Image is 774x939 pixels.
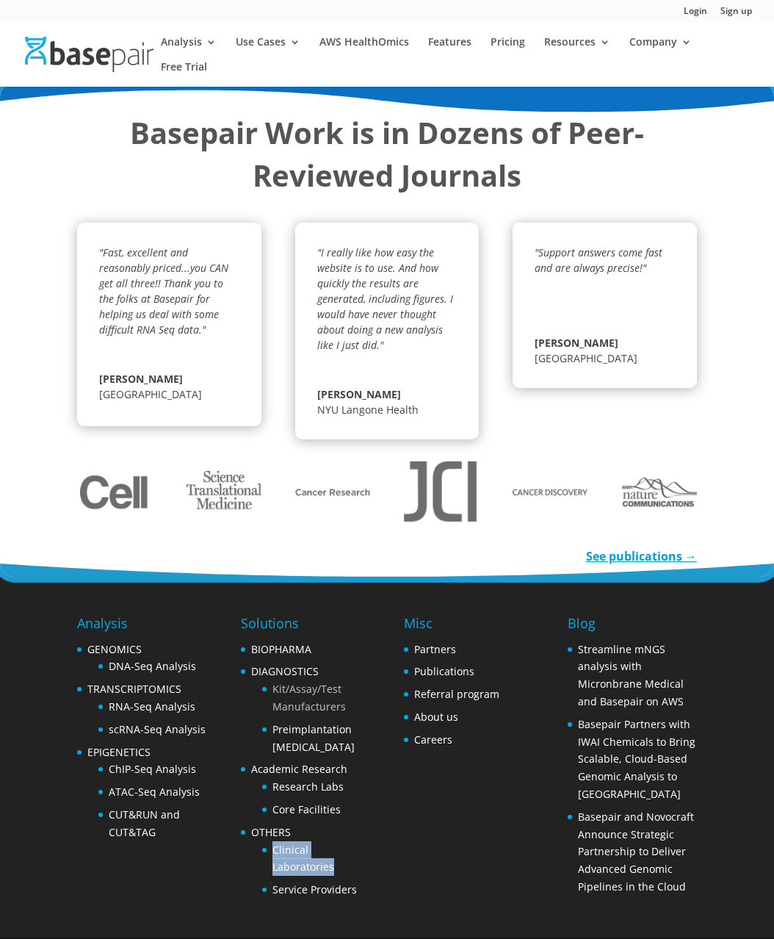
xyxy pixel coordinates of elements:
em: "Support answers come fast and are always precise!" [535,245,662,275]
a: Login [684,7,707,22]
a: Streamline mNGS analysis with Micronbrane Medical and Basepair on AWS [578,642,684,708]
a: AWS HealthOmics [319,37,409,62]
h4: Blog [568,614,697,640]
em: "I really like how easy the website is to use. And how quickly the results are generated, includi... [317,245,453,352]
a: Kit/Assay/Test Manufacturers [272,682,346,713]
a: Basepair Partners with IWAI Chemicals to Bring Scalable, Cloud-Based Genomic Analysis to [GEOGRAP... [578,717,695,801]
span: [PERSON_NAME] [535,335,674,350]
strong: Basepair Work is in Dozens of Peer-Reviewed Journals [130,112,644,195]
a: Company [629,37,692,62]
span: [GEOGRAPHIC_DATA] [99,387,202,401]
a: Research Labs [272,780,344,794]
span: [GEOGRAPHIC_DATA] [535,351,637,365]
a: Features [428,37,471,62]
span: NYU Langone Health [317,403,419,417]
a: About us [414,710,458,724]
a: Careers [414,733,452,746]
a: See publications → [586,548,697,564]
a: Pricing [491,37,525,62]
a: Core Facilities [272,802,341,816]
h4: Analysis [77,614,206,640]
a: Partners [414,642,456,656]
a: RNA-Seq Analysis [109,699,195,713]
a: Resources [544,37,610,62]
iframe: Drift Widget Chat Controller [701,866,756,921]
a: Basepair and Novocraft Announce Strategic Partnership to Deliver Advanced Genomic Pipelines in th... [578,810,694,893]
span: [PERSON_NAME] [317,386,457,402]
img: Basepair [25,37,153,72]
em: "Fast, excellent and reasonably priced...you CAN get all three!! Thank you to the folks at Basepa... [99,245,228,337]
h4: Solutions [241,614,370,640]
a: Service Providers [272,882,357,896]
a: EPIGENETICS [87,745,151,759]
h4: Misc [404,614,499,640]
a: Referral program [414,687,499,701]
a: BIOPHARMA [251,642,311,656]
a: Free Trial [161,62,207,87]
a: CUT&RUN and CUT&TAG [109,807,180,839]
a: ATAC-Seq Analysis [109,785,200,799]
a: ChIP-Seq Analysis [109,762,196,776]
a: Academic Research [251,762,347,776]
a: TRANSCRIPTOMICS [87,682,181,696]
a: Analysis [161,37,217,62]
a: Publications [414,664,474,678]
a: Sign up [720,7,752,22]
a: scRNA-Seq Analysis [109,722,206,736]
a: DNA-Seq Analysis [109,659,196,673]
a: OTHERS [251,825,291,839]
a: Use Cases [236,37,300,62]
span: [PERSON_NAME] [99,371,239,386]
a: DIAGNOSTICS [251,664,319,678]
a: Preimplantation [MEDICAL_DATA] [272,722,355,754]
a: Clinical Laboratories [272,843,334,874]
a: GENOMICS [87,642,142,656]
